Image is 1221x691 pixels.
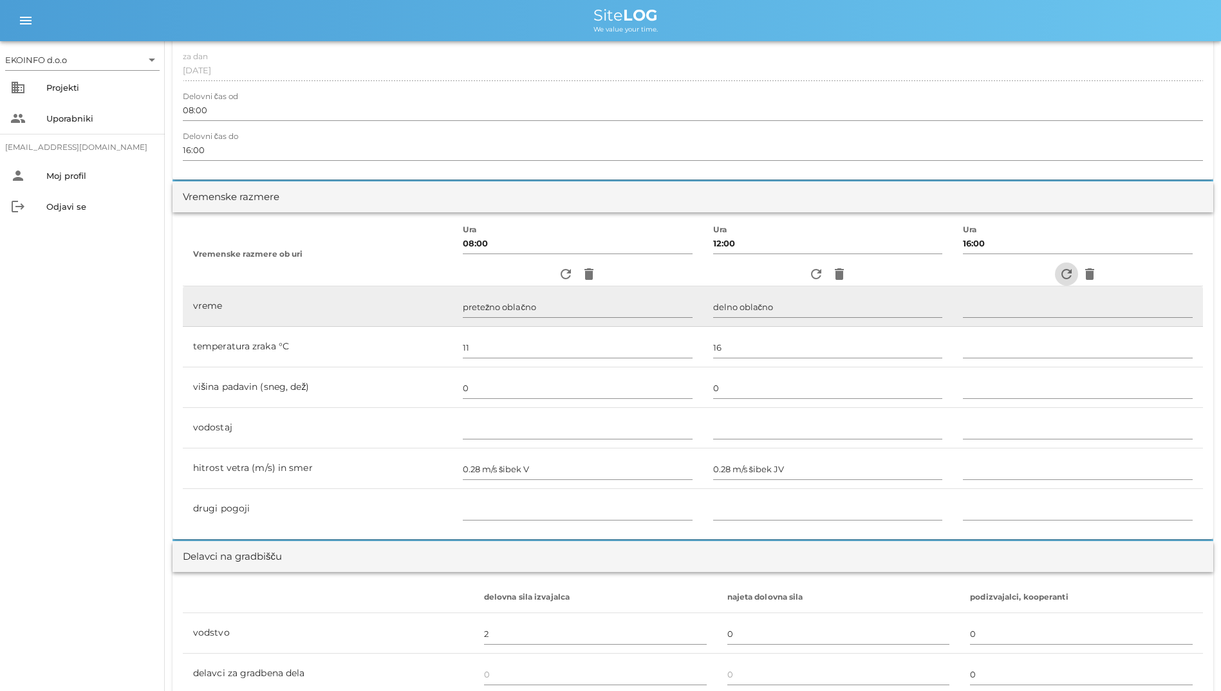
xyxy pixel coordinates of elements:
[183,223,452,286] th: Vremenske razmere ob uri
[1082,266,1097,282] i: delete
[183,408,452,448] td: vodostaj
[484,664,707,685] input: 0
[717,582,960,613] th: najeta dolovna sila
[1059,266,1074,282] i: refresh
[10,80,26,95] i: business
[183,489,452,529] td: drugi pogoji
[183,286,452,327] td: vreme
[474,582,717,613] th: delovna sila izvajalca
[46,201,154,212] div: Odjavi se
[183,327,452,367] td: temperatura zraka °C
[463,225,477,235] label: Ura
[46,170,154,181] div: Moj profil
[5,54,67,66] div: EKOINFO d.o.o
[484,623,707,644] input: 0
[1037,552,1221,691] div: Pripomoček za klepet
[558,266,573,282] i: refresh
[183,549,282,564] div: Delavci na gradbišču
[183,52,208,62] label: za dan
[18,13,33,28] i: menu
[46,113,154,124] div: Uporabniki
[5,50,160,70] div: EKOINFO d.o.o
[970,623,1193,644] input: 0
[183,190,279,205] div: Vremenske razmere
[960,582,1203,613] th: podizvajalci, kooperanti
[1037,552,1221,691] iframe: Chat Widget
[713,225,727,235] label: Ura
[10,168,26,183] i: person
[593,6,658,24] span: Site
[183,132,238,142] label: Delovni čas do
[46,82,154,93] div: Projekti
[10,199,26,214] i: logout
[963,225,977,235] label: Ura
[581,266,597,282] i: delete
[144,52,160,68] i: arrow_drop_down
[10,111,26,126] i: people
[727,623,950,644] input: 0
[832,266,847,282] i: delete
[183,613,474,654] td: vodstvo
[970,664,1193,685] input: 0
[593,25,658,33] span: We value your time.
[727,664,950,685] input: 0
[808,266,824,282] i: refresh
[183,367,452,408] td: višina padavin (sneg, dež)
[183,92,238,102] label: Delovni čas od
[623,6,658,24] b: LOG
[183,448,452,489] td: hitrost vetra (m/s) in smer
